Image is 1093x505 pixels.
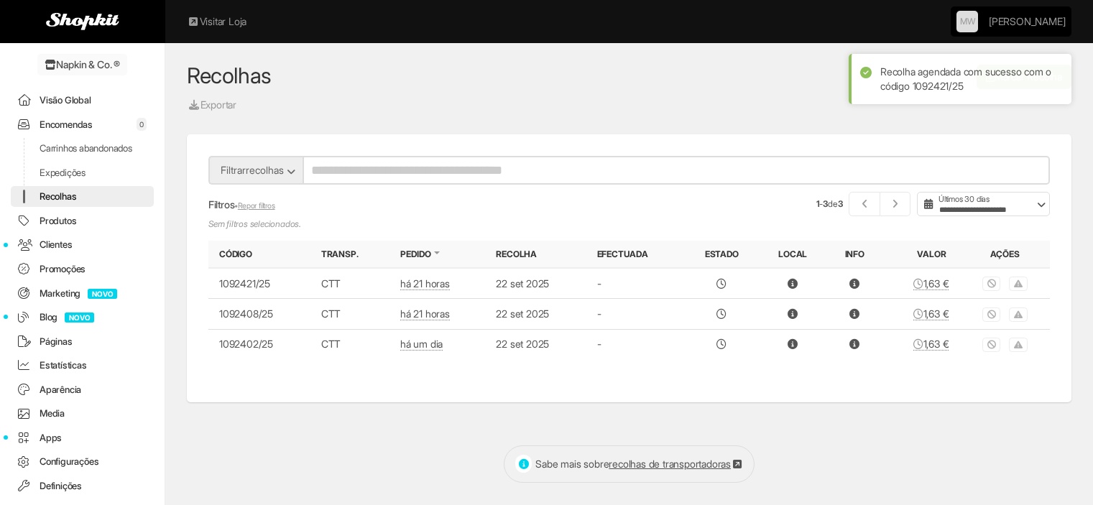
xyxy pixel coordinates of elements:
[11,427,154,448] a: Apps
[11,138,154,159] a: Carrinhos abandonados
[816,198,820,209] strong: 1
[827,241,882,268] th: Info
[208,268,310,299] td: 1092421/25
[11,162,154,183] a: Expedições
[11,403,154,424] a: Media
[1009,307,1028,319] span: Não é possível criar incidências com menos de 24 horas
[917,248,949,260] button: Valor
[849,338,859,350] span: Informação de recolha
[208,156,303,185] button: Filtrarrecolhas
[956,11,978,32] a: MW
[208,241,310,268] th: Código
[11,331,154,352] a: Páginas
[11,355,154,376] a: Estatísticas
[485,241,586,268] th: Recolha
[11,379,154,400] a: Aparência
[788,307,798,320] span: Localização de recolha
[46,13,119,30] img: Shopkit
[959,241,1050,268] th: Ações
[684,241,759,268] th: Estado
[609,458,743,470] a: recolhas de transportadoras
[310,329,389,359] td: CTT
[310,299,389,329] td: CTT
[187,14,246,29] a: Visitar Loja
[982,307,1001,319] span: Cancelamento da recolha solicitado
[246,164,284,176] span: recolhas
[586,241,685,268] th: Efectuada
[586,329,685,359] td: -
[208,329,310,359] td: 1092402/25
[208,218,619,230] em: Sem filtros selecionados.
[716,339,727,349] i: Agendada
[400,277,450,290] abbr: 21 set 2025 às 17:40
[586,268,685,299] td: -
[823,198,828,209] strong: 3
[716,309,727,319] i: Agendada
[982,338,1001,350] span: Cancelamento da recolha solicitado
[208,199,619,210] h5: Filtros
[310,268,389,299] td: CTT
[504,445,755,483] div: Sabe mais sobre
[759,241,827,268] th: Local
[989,7,1065,36] a: [PERSON_NAME]
[982,277,1001,289] span: Já não é possível cancelar esta recolha
[716,279,727,289] i: Agendada
[11,210,154,231] a: Produtos
[788,277,798,289] span: Localização de recolha
[400,248,434,260] button: Pedido
[586,299,685,329] td: -
[880,65,1051,92] span: Recolha agendada com sucesso com o código 1092421/25
[11,186,154,207] a: Recolhas
[1009,277,1028,289] span: Não é possível criar incidências com menos de 24 horas
[400,338,443,351] abbr: 21 set 2025 às 17:20
[849,277,859,289] span: Informação de recolha
[37,54,127,75] a: Napkin & Co. ®
[788,338,798,350] span: Localização de recolha
[11,259,154,279] a: Promoções
[187,62,272,88] a: Recolhas
[187,97,237,113] a: Exportar
[913,277,949,290] abbr: Este é o valor estimado porque a recolha ainda não foi processada pela transportadora.
[485,268,586,299] td: 22 set 2025
[11,451,154,472] a: Configurações
[208,299,310,329] td: 1092408/25
[11,307,154,328] a: BlogNOVO
[11,90,154,111] a: Visão Global
[88,289,117,299] span: NOVO
[485,329,586,359] td: 22 set 2025
[238,201,275,210] a: Repor filtros
[400,307,450,320] abbr: 21 set 2025 às 17:27
[913,338,949,351] abbr: Este é o valor estimado porque a recolha ainda não foi processada pela transportadora.
[485,299,586,329] td: 22 set 2025
[11,114,154,135] a: Encomendas0
[11,234,154,255] a: Clientes
[137,118,147,131] span: 0
[838,198,843,209] strong: 3
[310,241,389,268] th: Transp.
[234,201,275,210] small: •
[11,476,154,496] a: Definições
[816,198,843,210] small: - de
[1009,338,1028,350] span: Não é possível criar incidências com menos de 24 horas
[849,307,859,320] span: Informação de recolha
[65,312,94,323] span: NOVO
[11,283,154,304] a: MarketingNOVO
[913,307,949,320] abbr: Este é o valor estimado porque a recolha ainda não foi processada pela transportadora.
